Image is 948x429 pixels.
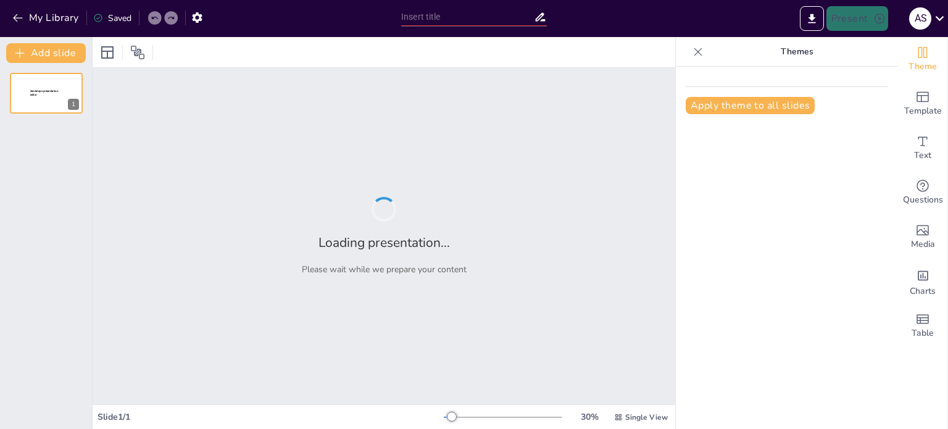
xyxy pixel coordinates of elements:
[401,8,534,26] input: Insert title
[98,43,117,62] div: Layout
[9,8,84,28] button: My Library
[909,7,931,30] div: A S
[708,37,886,67] p: Themes
[625,412,668,422] span: Single View
[10,73,83,114] div: 1
[68,99,79,110] div: 1
[909,6,931,31] button: A S
[800,6,824,31] button: Export to PowerPoint
[908,60,937,73] span: Theme
[904,104,942,118] span: Template
[302,264,467,275] p: Please wait while we prepare your content
[898,81,947,126] div: Add ready made slides
[898,259,947,304] div: Add charts and graphs
[912,327,934,340] span: Table
[898,304,947,348] div: Add a table
[898,37,947,81] div: Change the overall theme
[826,6,888,31] button: Present
[98,411,444,423] div: Slide 1 / 1
[914,149,931,162] span: Text
[898,126,947,170] div: Add text boxes
[575,411,604,423] div: 30 %
[30,90,58,96] span: Sendsteps presentation editor
[898,215,947,259] div: Add images, graphics, shapes or video
[910,285,936,298] span: Charts
[93,12,131,24] div: Saved
[6,43,86,63] button: Add slide
[911,238,935,251] span: Media
[898,170,947,215] div: Get real-time input from your audience
[903,193,943,207] span: Questions
[130,45,145,60] span: Position
[686,97,815,114] button: Apply theme to all slides
[318,234,450,251] h2: Loading presentation...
